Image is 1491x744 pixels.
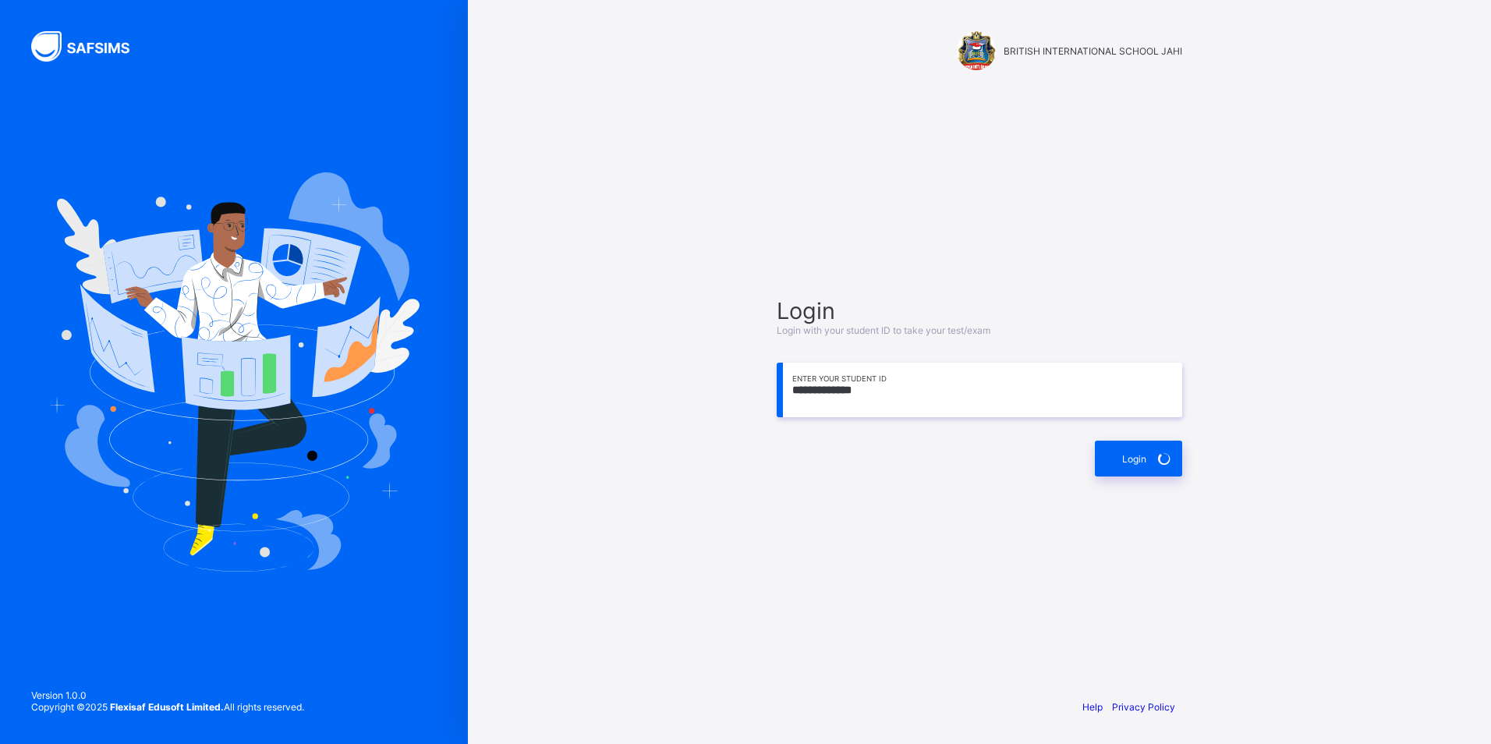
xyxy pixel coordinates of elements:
[1082,701,1103,713] a: Help
[1122,453,1146,465] span: Login
[1004,45,1182,57] span: BRITISH INTERNATIONAL SCHOOL JAHI
[777,324,990,336] span: Login with your student ID to take your test/exam
[48,172,420,572] img: Hero Image
[1112,701,1175,713] a: Privacy Policy
[110,701,224,713] strong: Flexisaf Edusoft Limited.
[31,701,304,713] span: Copyright © 2025 All rights reserved.
[31,689,304,701] span: Version 1.0.0
[31,31,148,62] img: SAFSIMS Logo
[777,297,1182,324] span: Login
